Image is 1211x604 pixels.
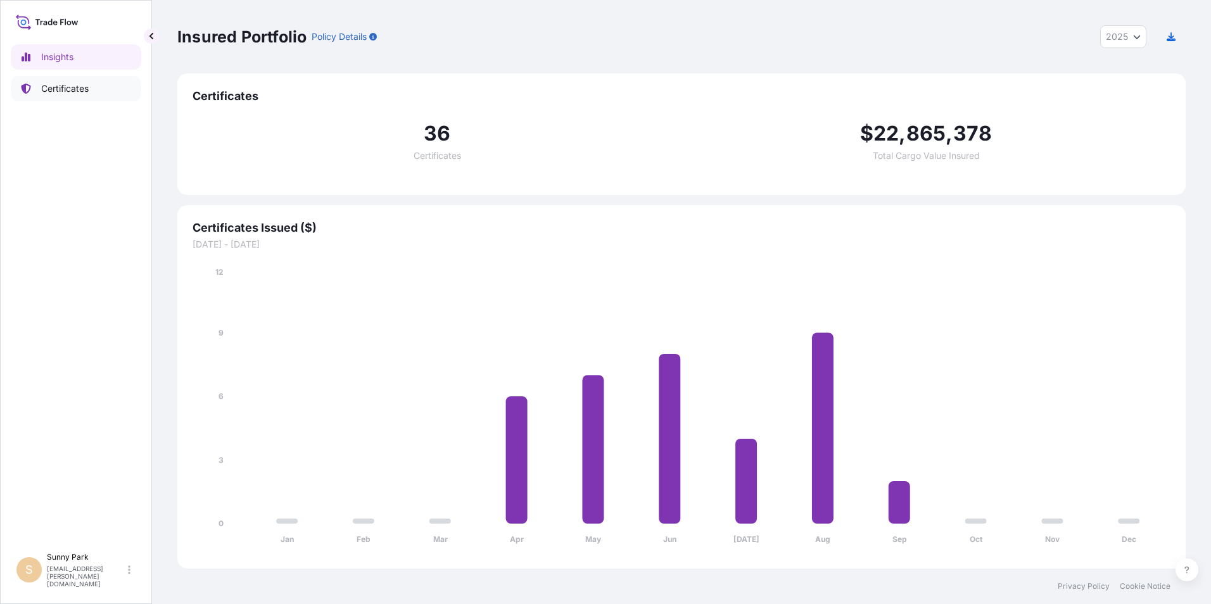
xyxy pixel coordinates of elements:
[312,30,367,43] p: Policy Details
[906,123,946,144] span: 865
[41,51,73,63] p: Insights
[193,220,1170,236] span: Certificates Issued ($)
[424,123,450,144] span: 36
[585,534,602,544] tspan: May
[953,123,992,144] span: 378
[219,455,224,465] tspan: 3
[663,534,676,544] tspan: Jun
[414,151,461,160] span: Certificates
[193,89,1170,104] span: Certificates
[433,534,448,544] tspan: Mar
[1100,25,1146,48] button: Year Selector
[219,328,224,337] tspan: 9
[1058,581,1110,591] a: Privacy Policy
[219,391,224,401] tspan: 6
[873,151,980,160] span: Total Cargo Value Insured
[193,238,1170,251] span: [DATE] - [DATE]
[510,534,524,544] tspan: Apr
[899,123,906,144] span: ,
[11,44,141,70] a: Insights
[41,82,89,95] p: Certificates
[357,534,371,544] tspan: Feb
[47,552,125,562] p: Sunny Park
[219,519,224,528] tspan: 0
[1045,534,1060,544] tspan: Nov
[177,27,307,47] p: Insured Portfolio
[860,123,873,144] span: $
[892,534,907,544] tspan: Sep
[970,534,983,544] tspan: Oct
[873,123,899,144] span: 22
[733,534,759,544] tspan: [DATE]
[281,534,294,544] tspan: Jan
[815,534,830,544] tspan: Aug
[1106,30,1128,43] span: 2025
[215,267,224,277] tspan: 12
[25,563,33,576] span: S
[47,565,125,588] p: [EMAIL_ADDRESS][PERSON_NAME][DOMAIN_NAME]
[1120,581,1170,591] a: Cookie Notice
[11,76,141,101] a: Certificates
[1122,534,1136,544] tspan: Dec
[946,123,953,144] span: ,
